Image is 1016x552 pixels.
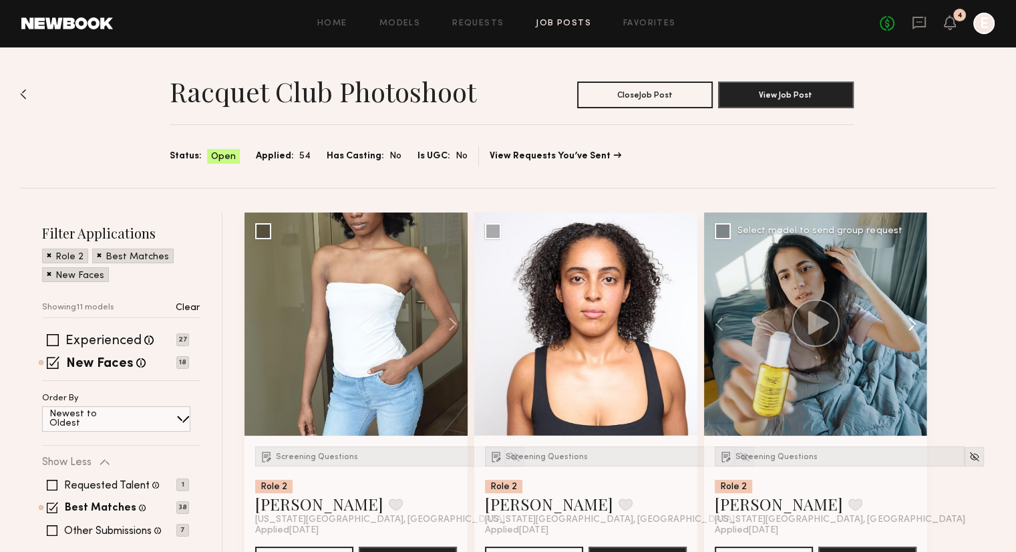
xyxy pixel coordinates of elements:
[485,525,687,536] div: Applied [DATE]
[255,525,457,536] div: Applied [DATE]
[969,451,980,462] img: Unhide Model
[255,480,293,493] div: Role 2
[389,149,401,164] span: No
[957,12,963,19] div: 4
[176,501,189,514] p: 38
[42,457,92,468] p: Show Less
[20,89,27,100] img: Back to previous page
[735,453,818,461] span: Screening Questions
[170,149,202,164] span: Status:
[718,82,854,108] button: View Job Post
[255,493,383,515] a: [PERSON_NAME]
[715,480,752,493] div: Role 2
[973,13,995,34] a: E
[55,253,83,262] p: Role 2
[276,453,358,461] span: Screening Questions
[49,410,129,428] p: Newest to Oldest
[42,394,79,403] p: Order By
[299,149,311,164] span: 54
[176,524,189,537] p: 7
[490,450,503,463] img: Submission Icon
[452,19,504,28] a: Requests
[719,450,733,463] img: Submission Icon
[176,478,189,491] p: 1
[715,493,843,515] a: [PERSON_NAME]
[623,19,676,28] a: Favorites
[55,271,104,281] p: New Faces
[506,453,588,461] span: Screening Questions
[715,515,965,525] span: [US_STATE][GEOGRAPHIC_DATA], [GEOGRAPHIC_DATA]
[327,149,384,164] span: Has Casting:
[65,503,136,514] label: Best Matches
[176,356,189,369] p: 18
[317,19,347,28] a: Home
[211,150,236,164] span: Open
[176,303,200,313] p: Clear
[456,149,468,164] span: No
[737,227,902,236] div: Select model to send group request
[42,224,200,242] h2: Filter Applications
[417,149,450,164] span: Is UGC:
[64,526,152,537] label: Other Submissions
[176,333,189,346] p: 27
[485,493,613,515] a: [PERSON_NAME]
[256,149,294,164] span: Applied:
[490,152,621,161] a: View Requests You’ve Sent
[260,450,273,463] img: Submission Icon
[64,480,150,491] label: Requested Talent
[42,303,114,312] p: Showing 11 models
[170,75,476,108] h1: Racquet Club Photoshoot
[66,358,134,371] label: New Faces
[485,480,522,493] div: Role 2
[485,515,735,525] span: [US_STATE][GEOGRAPHIC_DATA], [GEOGRAPHIC_DATA]
[255,515,505,525] span: [US_STATE][GEOGRAPHIC_DATA], [GEOGRAPHIC_DATA]
[577,82,713,108] button: CloseJob Post
[379,19,420,28] a: Models
[536,19,591,28] a: Job Posts
[65,335,142,348] label: Experienced
[106,253,169,262] p: Best Matches
[715,525,916,536] div: Applied [DATE]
